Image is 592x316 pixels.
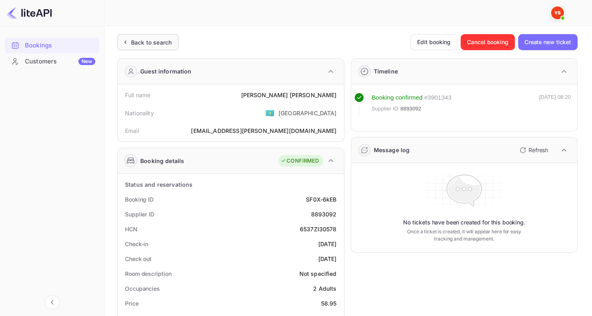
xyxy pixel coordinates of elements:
[5,54,99,69] a: CustomersNew
[125,180,193,189] div: Status and reservations
[125,126,139,135] div: Email
[279,109,337,117] div: [GEOGRAPHIC_DATA]
[528,146,548,154] p: Refresh
[140,157,184,165] div: Booking details
[5,54,99,69] div: CustomersNew
[306,195,336,204] div: SF0X-6kEB
[372,105,400,113] span: Supplier ID:
[125,269,171,278] div: Room description
[281,157,319,165] div: CONFIRMED
[125,225,137,233] div: HCN
[125,109,154,117] div: Nationality
[374,146,410,154] div: Message log
[5,38,99,53] a: Bookings
[125,299,139,308] div: Price
[403,218,525,226] p: No tickets have been created for this booking.
[400,105,421,113] span: 8893092
[125,210,154,218] div: Supplier ID
[125,284,160,293] div: Occupancies
[321,299,337,308] div: 58.95
[299,269,337,278] div: Not specified
[140,67,192,75] div: Guest information
[372,93,423,102] div: Booking confirmed
[78,58,95,65] div: New
[318,240,337,248] div: [DATE]
[125,91,150,99] div: Full name
[424,93,451,102] div: # 3901343
[410,34,457,50] button: Edit booking
[131,38,172,47] div: Back to search
[6,6,52,19] img: LiteAPI logo
[45,295,59,310] button: Collapse navigation
[539,93,571,116] div: [DATE] 08:20
[515,144,551,157] button: Refresh
[25,41,95,50] div: Bookings
[404,228,524,243] p: Once a ticket is created, it will appear here for easy tracking and management.
[461,34,515,50] button: Cancel booking
[313,284,336,293] div: 2 Adults
[241,91,336,99] div: [PERSON_NAME] [PERSON_NAME]
[125,240,148,248] div: Check-in
[311,210,336,218] div: 8893092
[25,57,95,66] div: Customers
[125,195,154,204] div: Booking ID
[551,6,564,19] img: Yandex Support
[191,126,336,135] div: [EMAIL_ADDRESS][PERSON_NAME][DOMAIN_NAME]
[518,34,578,50] button: Create new ticket
[318,255,337,263] div: [DATE]
[265,106,274,120] span: United States
[374,67,398,75] div: Timeline
[125,255,152,263] div: Check out
[300,225,337,233] div: 6537ZI30578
